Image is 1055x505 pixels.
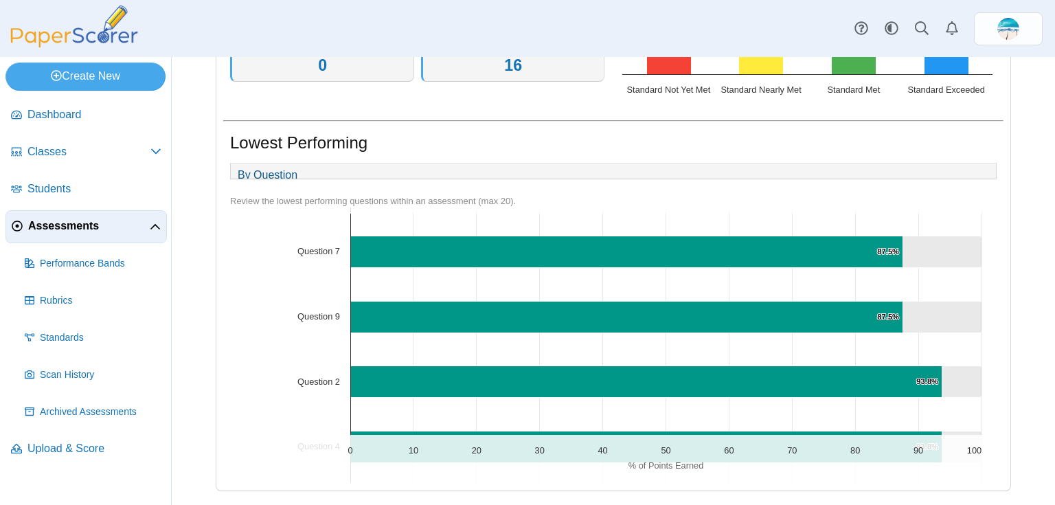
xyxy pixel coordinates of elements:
path: Question 4, 6.3. . [942,431,982,462]
span: Performance Bands [40,257,161,271]
path: Question 9, 87.5%. % of Points Earned. [351,301,903,333]
text: 93.8% [916,442,938,451]
a: Assessments [5,210,167,243]
div: Review the lowest performing questions within an assessment (max 20). [230,195,997,207]
text: 10 [409,445,418,456]
text: 70 [787,445,797,456]
text: 90 [914,445,923,456]
path: Question 2, 6.3. . [942,366,982,397]
text: Question 4 [297,441,340,451]
div: Chart. Highcharts interactive chart. [230,207,997,482]
a: Classes [5,136,167,169]
text: Standard Exceeded [907,85,984,95]
a: By Question [231,164,304,187]
path: Standard Not Yet Met, 1. Overall Assessment Performance. [647,41,692,75]
text: 60 [724,445,734,456]
span: Dashboard [27,107,161,122]
a: ps.H1yuw66FtyTk4FxR [974,12,1043,45]
a: Standards [19,322,167,355]
text: Question 9 [297,311,340,322]
a: Alerts [937,14,967,44]
text: 87.5% [877,313,899,321]
span: Rubrics [40,294,161,308]
text: Standard Met [827,85,880,95]
text: 0 [348,445,352,456]
text: 20 [472,445,481,456]
a: Upload & Score [5,433,167,466]
span: Archived Assessments [40,405,161,419]
path: Question 7, 87.5%. % of Points Earned. [351,236,903,267]
text: Question 2 [297,377,340,387]
path: Question 9, 12.5. . [903,301,982,333]
a: Scan History [19,359,167,392]
img: PaperScorer [5,5,143,47]
span: Chrissy Greenberg [997,18,1019,40]
text: 80 [850,445,860,456]
a: 0 [318,56,327,74]
span: Students [27,181,161,197]
span: Assessments [28,218,150,234]
a: 16 [504,56,522,74]
path: Question 2, 93.8%. % of Points Earned. [351,366,942,397]
text: Standard Nearly Met [721,85,802,95]
text: Standard Not Yet Met [627,85,711,95]
span: Upload & Score [27,441,161,456]
text: % of Points Earned [628,460,704,470]
a: Students [5,173,167,206]
a: Create New [5,63,166,90]
a: PaperScorer [5,38,143,49]
text: Question 7 [297,246,340,256]
h1: Lowest Performing [230,131,367,155]
span: Standards [40,331,161,345]
text: 100 [967,445,982,456]
a: Performance Bands [19,247,167,280]
path: Question 7, 12.5. . [903,236,982,267]
text: 50 [661,445,670,456]
span: Scan History [40,368,161,382]
text: 87.5% [877,247,899,256]
img: ps.H1yuw66FtyTk4FxR [997,18,1019,40]
a: Dashboard [5,99,167,132]
text: 93.8% [916,377,938,385]
text: 30 [535,445,545,456]
text: 40 [598,445,607,456]
span: Classes [27,144,150,159]
a: Rubrics [19,284,167,317]
path: Question 4, 93.8%. % of Points Earned. [351,431,942,462]
a: Archived Assessments [19,396,167,429]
